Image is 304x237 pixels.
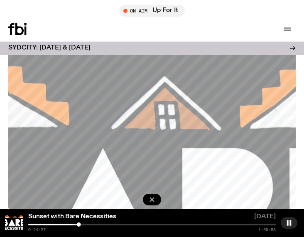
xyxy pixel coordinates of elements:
h3: SYDCITY: [DATE] & [DATE] [8,45,91,51]
span: 1:59:58 [258,228,276,232]
span: [DATE] [254,214,276,222]
a: Sunset with Bare Necessities [28,213,116,220]
img: Bare Necessities [5,214,23,232]
span: 0:24:27 [28,228,46,232]
button: On AirUp For It [119,5,185,17]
